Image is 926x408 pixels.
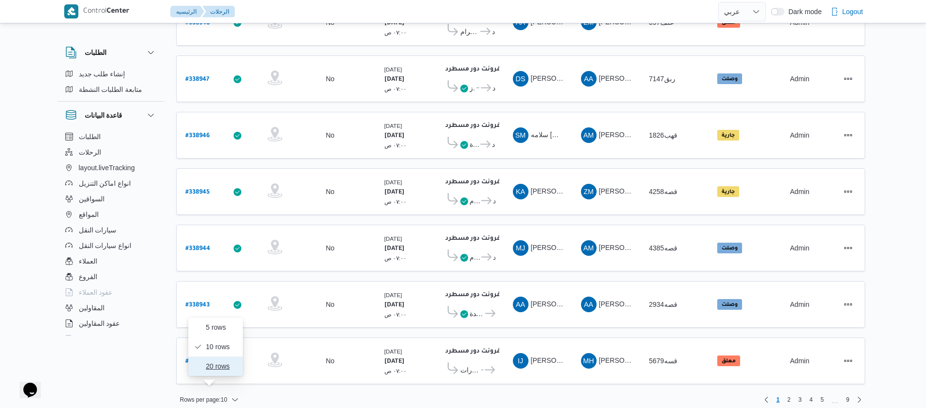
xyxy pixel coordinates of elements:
[795,394,806,406] a: Page 3 of 9
[840,71,856,87] button: Actions
[202,6,235,18] button: الرحلات
[820,394,824,406] span: 5
[722,133,735,139] b: جارية
[840,184,856,199] button: Actions
[185,302,210,309] b: # 338943
[185,76,209,83] b: # 338947
[531,244,645,251] span: [PERSON_NAME] [PERSON_NAME]
[61,160,161,176] button: layout.liveTracking
[384,292,402,298] small: [DATE]
[584,71,593,87] span: AA
[384,302,404,309] b: [DATE]
[61,129,161,144] button: الطلبات
[581,127,597,143] div: Abadalwahd Muhammad Ahmad Msaad
[513,184,528,199] div: Khald Ali Muhammad Farj
[649,244,677,252] span: قصه4385
[445,235,501,242] b: فرونت دور مسطرد
[206,362,237,370] span: 20 rows
[61,284,161,300] button: عقود العملاء
[185,129,210,142] a: #338946
[384,358,404,365] b: [DATE]
[599,18,655,26] span: [PERSON_NAME]
[384,348,402,355] small: [DATE]
[79,193,105,205] span: السواقين
[470,82,475,94] span: طلبات سيتي ستارز
[846,394,850,406] span: 9
[799,394,802,406] span: 3
[581,184,597,199] div: Zaiad Muhammad Said Atris
[107,8,129,16] b: Center
[460,364,480,376] span: امارات [GEOGRAPHIC_DATA] مدينتي
[61,269,161,284] button: الفروع
[492,139,495,150] span: فرونت دور مسطرد
[531,187,645,195] span: [PERSON_NAME] [PERSON_NAME]
[583,353,594,369] span: MH
[827,2,867,21] button: Logout
[722,246,738,251] b: وصلت
[384,133,404,140] b: [DATE]
[384,246,404,252] b: [DATE]
[79,162,135,174] span: layout.liveTracking
[384,29,407,35] small: ٠٧:٠٠ ص
[176,394,243,406] button: Rows per page:10
[79,131,101,142] span: الطلبات
[61,300,161,316] button: المقاولين
[79,271,97,283] span: الفروع
[790,301,810,308] span: Admin
[326,74,335,83] div: No
[79,286,113,298] span: عقود العملاء
[185,20,210,27] b: # 338948
[79,255,97,267] span: العملاء
[85,47,107,58] h3: الطلبات
[790,188,810,195] span: Admin
[599,244,713,251] span: [PERSON_NAME] [PERSON_NAME]
[384,20,404,27] b: [DATE]
[790,75,810,83] span: Admin
[79,84,143,95] span: متابعة الطلبات النشطة
[384,123,402,129] small: [DATE]
[61,331,161,347] button: اجهزة التليفون
[61,222,161,238] button: سيارات النقل
[515,127,526,143] span: SM
[384,311,407,318] small: ٠٧:٠٠ ص
[79,224,117,236] span: سيارات النقل
[840,240,856,256] button: Actions
[57,66,164,101] div: الطلبات
[492,26,495,37] span: فرونت دور مسطرد
[185,185,210,198] a: #338945
[384,235,402,242] small: [DATE]
[581,297,597,312] div: Abadallah Aid Abadalsalam Abadalihafz
[326,187,335,196] div: No
[717,243,742,253] span: وصلت
[185,189,210,196] b: # 338945
[599,187,655,195] span: [PERSON_NAME]
[445,179,501,186] b: فرونت دور مسطرد
[493,251,495,263] span: فرونت دور مسطرد
[188,356,243,376] button: 20 rows
[470,251,480,263] span: طلبات مارت حدائق الاهرام
[717,130,739,141] span: جارية
[518,353,523,369] span: IJ
[513,353,528,369] div: Ibrahem Jabril Muhammad Ahmad Jmuaah
[581,353,597,369] div: Muhammad Hanei Muhammad Jodah Mahmood
[761,394,772,406] button: Previous page
[79,68,126,80] span: إنشاء طلب جديد
[79,318,120,329] span: عقود المقاولين
[384,76,404,83] b: [DATE]
[57,129,164,339] div: قاعدة البيانات
[599,131,655,139] span: [PERSON_NAME]
[599,300,713,308] span: [PERSON_NAME] [PERSON_NAME]
[776,394,780,406] span: 1
[470,195,480,207] span: طلبات مارت حدائق الاهرام
[722,358,736,364] b: معلق
[445,66,501,73] b: فرونت دور مسطرد
[188,337,243,356] button: 10 rows
[790,131,810,139] span: Admin
[384,198,407,205] small: ٠٧:٠٠ ص
[853,394,865,406] a: Next page, 2
[722,76,738,82] b: وصلت
[722,189,735,195] b: جارية
[65,47,157,58] button: الطلبات
[384,255,407,261] small: ٠٧:٠٠ ص
[493,195,495,207] span: فرونت دور مسطرد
